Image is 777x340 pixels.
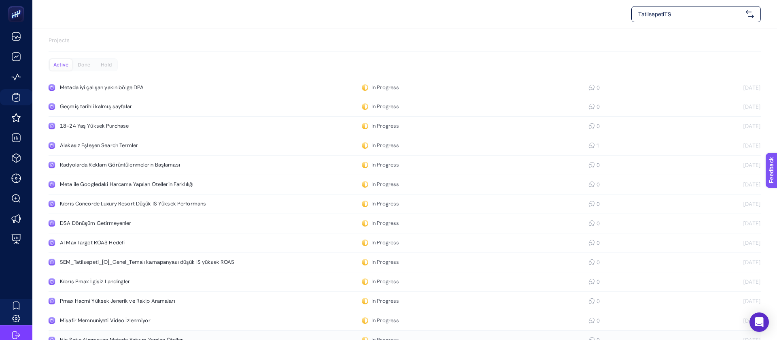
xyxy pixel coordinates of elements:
div: Meta ile Googledaki Harcama Yapılan Otellerin Farklılığı [60,181,247,188]
div: [DATE] [704,84,761,91]
div: In Progress [362,84,399,91]
div: 0 [588,162,596,168]
div: Hold [95,59,117,71]
a: SEM_Tatilsepeti_[O]_Genel_Temalı kamapanyası düşük IS yüksek ROASIn Progress0[DATE] [49,253,761,272]
a: Alakasız Eşleşen Search TermlerIn Progress1[DATE] [49,136,761,156]
div: [DATE] [704,317,761,324]
div: In Progress [362,239,399,246]
a: AI Max Target ROAS HedefiIn Progress0[DATE] [49,233,761,253]
a: Kıbrıs Concorde Luxury Resort Düşük IS Yüksek PerformansIn Progress0[DATE] [49,195,761,214]
div: [DATE] [704,162,761,168]
div: In Progress [362,123,399,129]
div: In Progress [362,298,399,304]
div: In Progress [362,201,399,207]
div: Kıbrıs Pmax İlgisiz Landingler [60,278,247,285]
a: Metada iyi çalışan yakın bölge DPAIn Progress0[DATE] [49,78,761,97]
div: 0 [588,123,596,129]
div: In Progress [362,317,399,324]
div: 18-24 Yaş Yüksek Purchase [60,123,247,129]
div: SEM_Tatilsepeti_[O]_Genel_Temalı kamapanyası düşük IS yüksek ROAS [60,259,247,265]
p: Projects [49,36,761,45]
div: Radyolarda Reklam Görüntülenmelerin Başlaması [60,162,247,168]
a: Pmax Hacmi Yüksek Jenerik ve Rakip AramalarıIn Progress0[DATE] [49,292,761,311]
div: [DATE] [704,259,761,265]
div: Open Intercom Messenger [749,312,769,332]
div: Alakasız Eşleşen Search Termler [60,142,247,149]
div: 0 [588,278,596,285]
div: Geçmiş tarihli kalmış sayfalar [60,103,247,110]
div: [DATE] [704,142,761,149]
div: [DATE] [704,278,761,285]
div: Metada iyi çalışan yakın bölge DPA [60,84,247,91]
div: [DATE] [704,181,761,188]
a: Radyolarda Reklam Görüntülenmelerin BaşlamasıIn Progress0[DATE] [49,156,761,175]
span: TatilsepetiTS [638,10,743,18]
div: Done [73,59,95,71]
div: [DATE] [704,239,761,246]
div: 0 [588,84,596,91]
div: 0 [588,298,596,304]
a: 18-24 Yaş Yüksek PurchaseIn Progress0[DATE] [49,117,761,136]
a: Meta ile Googledaki Harcama Yapılan Otellerin FarklılığıIn Progress0[DATE] [49,175,761,195]
div: [DATE] [704,298,761,304]
div: In Progress [362,142,399,149]
div: AI Max Target ROAS Hedefi [60,239,247,246]
div: In Progress [362,162,399,168]
img: svg%3e [746,10,754,18]
a: Misafir Memnuniyeti Video İzlenmiyorIn Progress0[DATE] [49,311,761,331]
a: Geçmiş tarihli kalmış sayfalarIn Progress0[DATE] [49,97,761,117]
div: In Progress [362,278,399,285]
div: In Progress [362,181,399,188]
div: 0 [588,317,596,324]
div: Pmax Hacmi Yüksek Jenerik ve Rakip Aramaları [60,298,247,304]
div: In Progress [362,220,399,227]
div: 0 [588,201,596,207]
div: Misafir Memnuniyeti Video İzlenmiyor [60,317,247,324]
div: Active [50,59,72,71]
div: 0 [588,103,596,110]
div: 0 [588,220,596,227]
div: 1 [588,142,596,149]
span: Feedback [5,2,31,9]
div: [DATE] [704,103,761,110]
div: 0 [588,239,596,246]
div: In Progress [362,259,399,265]
div: In Progress [362,103,399,110]
a: Kıbrıs Pmax İlgisiz LandinglerIn Progress0[DATE] [49,272,761,292]
div: Kıbrıs Concorde Luxury Resort Düşük IS Yüksek Performans [60,201,247,207]
div: 0 [588,259,596,265]
div: 0 [588,181,596,188]
div: [DATE] [704,220,761,227]
div: [DATE] [704,123,761,129]
a: DSA Dönüşüm GetirmeyenlerIn Progress0[DATE] [49,214,761,233]
div: DSA Dönüşüm Getirmeyenler [60,220,247,227]
div: [DATE] [704,201,761,207]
